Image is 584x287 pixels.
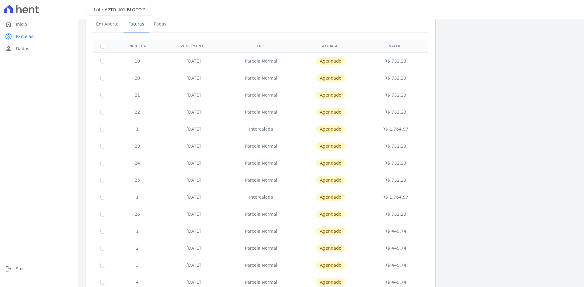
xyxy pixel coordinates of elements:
a: paidParcelas [2,30,75,43]
td: Parcela Normal [225,87,297,104]
td: Parcela Normal [225,240,297,257]
td: Parcela Normal [225,206,297,223]
span: Sair [16,266,24,272]
span: Agendado [316,159,345,167]
span: Agendado [316,74,345,82]
span: Dados [16,46,29,52]
i: logout [5,265,12,272]
td: 20 [113,70,162,87]
td: [DATE] [162,138,225,155]
td: R$ 449,74 [364,240,427,257]
i: person [5,45,12,52]
a: personDados [2,43,75,55]
td: 3 [113,257,162,274]
span: Agendado [316,57,345,65]
td: Intercalada [225,189,297,206]
a: Pagas [149,17,171,32]
a: Em Aberto [91,17,123,32]
a: homeInício [2,18,75,30]
span: Agendado [316,244,345,252]
i: home [5,21,12,28]
td: R$ 732,23 [364,206,427,223]
td: R$ 732,23 [364,52,427,70]
span: Futuras [125,18,148,30]
td: [DATE] [162,257,225,274]
td: [DATE] [162,87,225,104]
td: R$ 732,23 [364,155,427,172]
td: R$ 732,23 [364,138,427,155]
td: R$ 449,74 [364,257,427,274]
th: Situação [297,40,364,52]
td: 24 [113,155,162,172]
td: Parcela Normal [225,223,297,240]
td: Parcela Normal [225,104,297,121]
td: 21 [113,87,162,104]
td: R$ 732,23 [364,70,427,87]
td: Parcela Normal [225,52,297,70]
td: [DATE] [162,223,225,240]
span: Agendado [316,108,345,116]
td: 1 [113,121,162,138]
a: logoutSair [2,263,75,275]
td: [DATE] [162,70,225,87]
span: Agendado [316,125,345,133]
td: 25 [113,172,162,189]
td: Parcela Normal [225,138,297,155]
h3: Lote: [94,7,146,13]
i: paid [5,33,12,40]
th: Valor [364,40,427,52]
td: [DATE] [162,155,225,172]
th: Parcela [113,40,162,52]
span: Agendado [316,91,345,99]
td: 22 [113,104,162,121]
span: APTO 401 BLOCO 2 [105,7,146,12]
td: [DATE] [162,189,225,206]
td: Parcela Normal [225,257,297,274]
span: Agendado [316,261,345,269]
td: R$ 449,74 [364,223,427,240]
span: Agendado [316,227,345,235]
span: Pagas [150,18,170,30]
td: 2 [113,240,162,257]
td: R$ 732,23 [364,87,427,104]
td: 1 [113,223,162,240]
td: R$ 1.764,97 [364,121,427,138]
td: 23 [113,138,162,155]
span: Parcelas [16,33,33,39]
td: Parcela Normal [225,155,297,172]
td: Intercalada [225,121,297,138]
td: [DATE] [162,52,225,70]
td: 19 [113,52,162,70]
td: R$ 1.764,97 [364,189,427,206]
span: Agendado [316,278,345,286]
span: Agendado [316,210,345,218]
td: [DATE] [162,104,225,121]
a: Futuras [123,17,149,32]
span: Em Aberto [92,18,122,30]
span: Agendado [316,176,345,184]
td: [DATE] [162,206,225,223]
td: Parcela Normal [225,172,297,189]
td: [DATE] [162,172,225,189]
td: 1 [113,189,162,206]
th: Tipo [225,40,297,52]
td: R$ 732,23 [364,104,427,121]
th: Vencimento [162,40,225,52]
td: [DATE] [162,121,225,138]
td: R$ 732,23 [364,172,427,189]
span: Agendado [316,142,345,150]
td: 26 [113,206,162,223]
span: Início [16,21,27,27]
td: Parcela Normal [225,70,297,87]
td: [DATE] [162,240,225,257]
span: Agendado [316,193,345,201]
